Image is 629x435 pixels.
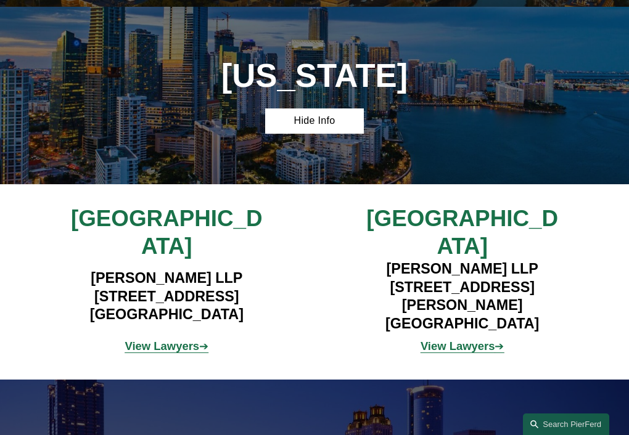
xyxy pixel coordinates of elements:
span: [GEOGRAPHIC_DATA] [71,206,263,259]
h4: [PERSON_NAME] LLP [STREET_ADDRESS] [GEOGRAPHIC_DATA] [44,269,290,324]
a: Hide Info [265,108,364,134]
strong: View Lawyers [125,339,199,352]
span: [GEOGRAPHIC_DATA] [366,206,558,259]
strong: View Lawyers [421,339,495,352]
h1: [US_STATE] [216,57,413,94]
a: View Lawyers➔ [125,339,208,352]
a: View Lawyers➔ [421,339,504,352]
span: ➔ [421,339,504,352]
span: ➔ [125,339,208,352]
h4: [PERSON_NAME] LLP [STREET_ADDRESS][PERSON_NAME] [GEOGRAPHIC_DATA] [339,260,586,333]
a: Search this site [523,413,609,435]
